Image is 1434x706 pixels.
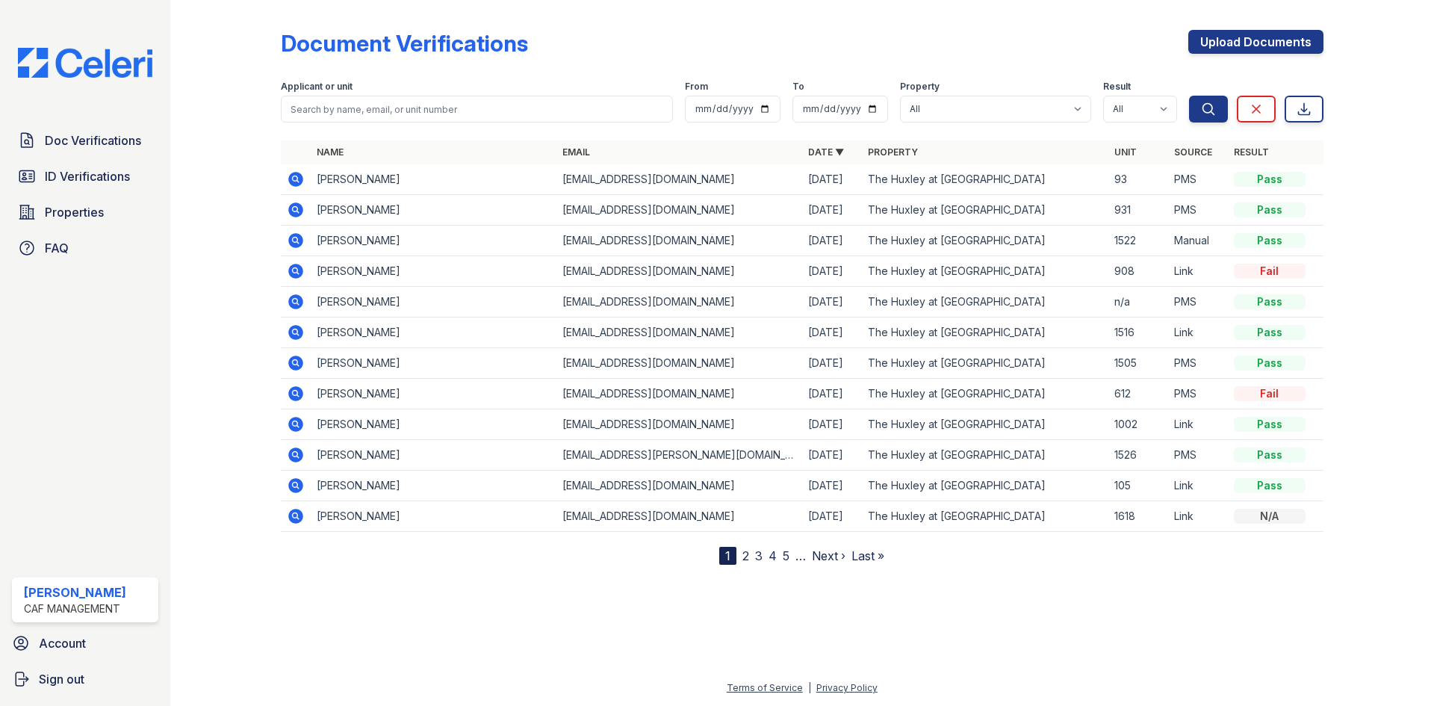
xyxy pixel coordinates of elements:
a: Unit [1114,146,1137,158]
div: Pass [1234,233,1306,248]
td: The Huxley at [GEOGRAPHIC_DATA] [862,195,1108,226]
td: The Huxley at [GEOGRAPHIC_DATA] [862,409,1108,440]
td: [DATE] [802,164,862,195]
a: 2 [742,548,749,563]
td: The Huxley at [GEOGRAPHIC_DATA] [862,287,1108,318]
td: [EMAIL_ADDRESS][DOMAIN_NAME] [556,195,802,226]
a: Properties [12,197,158,227]
span: Account [39,634,86,652]
td: The Huxley at [GEOGRAPHIC_DATA] [862,440,1108,471]
td: 93 [1108,164,1168,195]
td: Link [1168,471,1228,501]
div: 1 [719,547,736,565]
td: [EMAIL_ADDRESS][DOMAIN_NAME] [556,256,802,287]
td: 1505 [1108,348,1168,379]
td: [PERSON_NAME] [311,501,556,532]
td: 105 [1108,471,1168,501]
div: Pass [1234,294,1306,309]
td: [PERSON_NAME] [311,348,556,379]
div: Pass [1234,478,1306,493]
td: PMS [1168,287,1228,318]
td: Link [1168,256,1228,287]
div: Fail [1234,264,1306,279]
td: [PERSON_NAME] [311,409,556,440]
td: [EMAIL_ADDRESS][DOMAIN_NAME] [556,318,802,348]
span: Sign out [39,670,84,688]
a: Next › [812,548,845,563]
td: [PERSON_NAME] [311,226,556,256]
td: [DATE] [802,318,862,348]
img: CE_Logo_Blue-a8612792a0a2168367f1c8372b55b34899dd931a85d93a1a3d3e32e68fde9ad4.png [6,48,164,78]
a: ID Verifications [12,161,158,191]
a: 3 [755,548,763,563]
a: Privacy Policy [816,682,878,693]
td: The Huxley at [GEOGRAPHIC_DATA] [862,256,1108,287]
td: The Huxley at [GEOGRAPHIC_DATA] [862,471,1108,501]
td: 908 [1108,256,1168,287]
td: 1618 [1108,501,1168,532]
td: [PERSON_NAME] [311,471,556,501]
span: ID Verifications [45,167,130,185]
td: 1526 [1108,440,1168,471]
td: PMS [1168,440,1228,471]
td: 612 [1108,379,1168,409]
label: Property [900,81,940,93]
span: … [795,547,806,565]
td: [DATE] [802,471,862,501]
td: [PERSON_NAME] [311,195,556,226]
a: Sign out [6,664,164,694]
a: FAQ [12,233,158,263]
div: CAF Management [24,601,126,616]
div: [PERSON_NAME] [24,583,126,601]
div: Pass [1234,325,1306,340]
td: The Huxley at [GEOGRAPHIC_DATA] [862,318,1108,348]
td: [PERSON_NAME] [311,318,556,348]
span: Properties [45,203,104,221]
td: The Huxley at [GEOGRAPHIC_DATA] [862,501,1108,532]
label: Result [1103,81,1131,93]
div: Pass [1234,202,1306,217]
a: 4 [769,548,777,563]
td: [EMAIL_ADDRESS][DOMAIN_NAME] [556,164,802,195]
label: From [685,81,708,93]
td: PMS [1168,195,1228,226]
td: 1002 [1108,409,1168,440]
td: The Huxley at [GEOGRAPHIC_DATA] [862,164,1108,195]
span: FAQ [45,239,69,257]
td: Link [1168,501,1228,532]
a: Property [868,146,918,158]
div: | [808,682,811,693]
td: [PERSON_NAME] [311,287,556,318]
td: [EMAIL_ADDRESS][DOMAIN_NAME] [556,501,802,532]
a: 5 [783,548,789,563]
td: The Huxley at [GEOGRAPHIC_DATA] [862,379,1108,409]
td: [EMAIL_ADDRESS][DOMAIN_NAME] [556,348,802,379]
label: To [792,81,804,93]
td: [DATE] [802,287,862,318]
td: [PERSON_NAME] [311,164,556,195]
a: Terms of Service [727,682,803,693]
a: Result [1234,146,1269,158]
td: [DATE] [802,256,862,287]
a: Date ▼ [808,146,844,158]
td: PMS [1168,348,1228,379]
td: 931 [1108,195,1168,226]
td: [DATE] [802,409,862,440]
input: Search by name, email, or unit number [281,96,673,123]
div: Pass [1234,448,1306,462]
a: Upload Documents [1188,30,1323,54]
td: PMS [1168,379,1228,409]
td: n/a [1108,287,1168,318]
td: Link [1168,318,1228,348]
td: [PERSON_NAME] [311,379,556,409]
td: [DATE] [802,348,862,379]
div: Pass [1234,356,1306,371]
label: Applicant or unit [281,81,353,93]
td: [EMAIL_ADDRESS][DOMAIN_NAME] [556,471,802,501]
td: The Huxley at [GEOGRAPHIC_DATA] [862,348,1108,379]
td: PMS [1168,164,1228,195]
a: Name [317,146,344,158]
td: [EMAIL_ADDRESS][DOMAIN_NAME] [556,379,802,409]
td: [DATE] [802,226,862,256]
